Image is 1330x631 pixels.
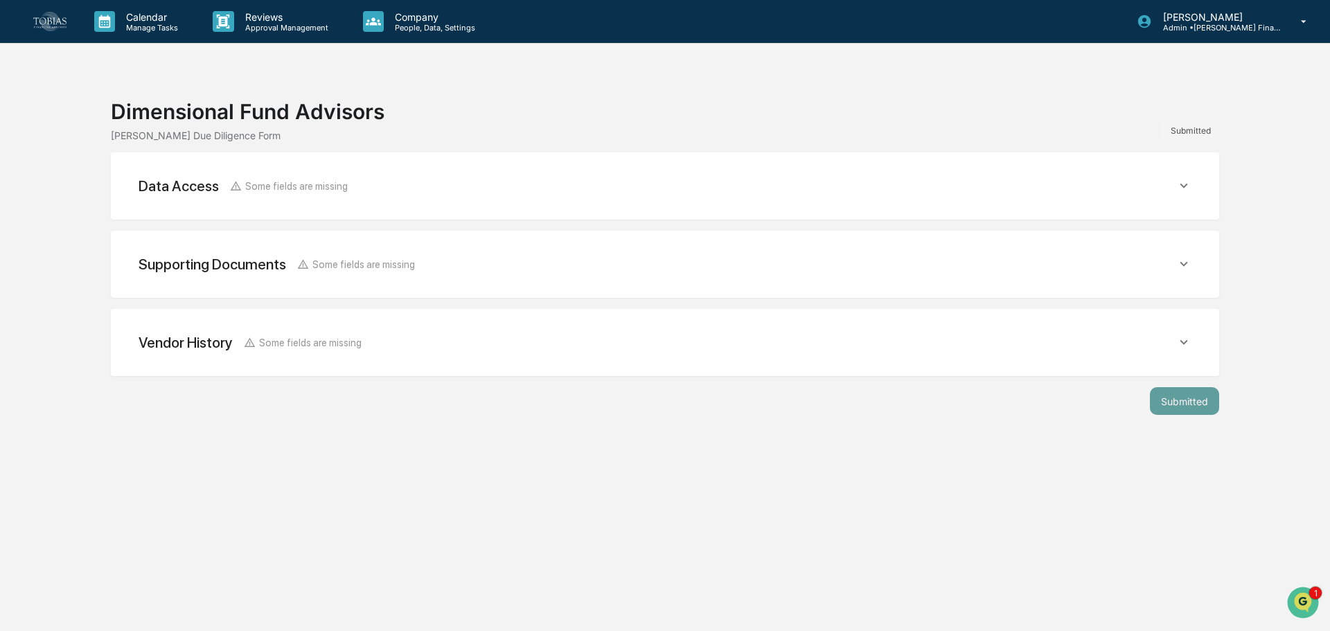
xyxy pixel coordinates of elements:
[95,240,177,265] a: 🗄️Attestations
[43,188,112,199] span: [PERSON_NAME]
[28,272,87,286] span: Data Lookup
[62,120,190,131] div: We're available if you need us!
[28,246,89,260] span: Preclearance
[234,11,335,23] p: Reviews
[1152,23,1281,33] p: Admin • [PERSON_NAME] Financial Advisors
[312,258,415,270] span: Some fields are missing
[139,177,219,195] div: Data Access
[115,188,120,199] span: •
[28,189,39,200] img: 1746055101610-c473b297-6a78-478c-a979-82029cc54cd1
[114,246,172,260] span: Attestations
[236,110,252,127] button: Start new chat
[234,23,335,33] p: Approval Management
[384,23,482,33] p: People, Data, Settings
[14,175,36,197] img: Jack Rasmussen
[8,240,95,265] a: 🖐️Preclearance
[245,180,348,192] span: Some fields are missing
[33,12,66,30] img: logo
[1286,585,1323,623] iframe: Open customer support
[62,106,227,120] div: Start new chat
[1152,11,1281,23] p: [PERSON_NAME]
[14,247,25,258] div: 🖐️
[1162,119,1219,141] button: Submitted
[115,11,185,23] p: Calendar
[215,151,252,168] button: See all
[14,29,252,51] p: How can we help?
[14,106,39,131] img: 1746055101610-c473b297-6a78-478c-a979-82029cc54cd1
[127,326,1203,359] div: Vendor HistorySome fields are missing
[259,337,362,348] span: Some fields are missing
[139,334,233,351] div: Vendor History
[127,247,1203,281] div: Supporting DocumentsSome fields are missing
[100,247,112,258] div: 🗄️
[29,106,54,131] img: 8933085812038_c878075ebb4cc5468115_72.jpg
[111,130,1162,141] div: [PERSON_NAME] Due Diligence Form
[384,11,482,23] p: Company
[115,23,185,33] p: Manage Tasks
[139,256,286,273] div: Supporting Documents
[123,188,151,199] span: [DATE]
[8,267,93,292] a: 🔎Data Lookup
[14,274,25,285] div: 🔎
[111,88,1162,124] div: Dimensional Fund Advisors
[138,306,168,317] span: Pylon
[127,169,1203,203] div: Data AccessSome fields are missing
[14,154,93,165] div: Past conversations
[98,305,168,317] a: Powered byPylon
[1150,387,1219,415] button: Submitted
